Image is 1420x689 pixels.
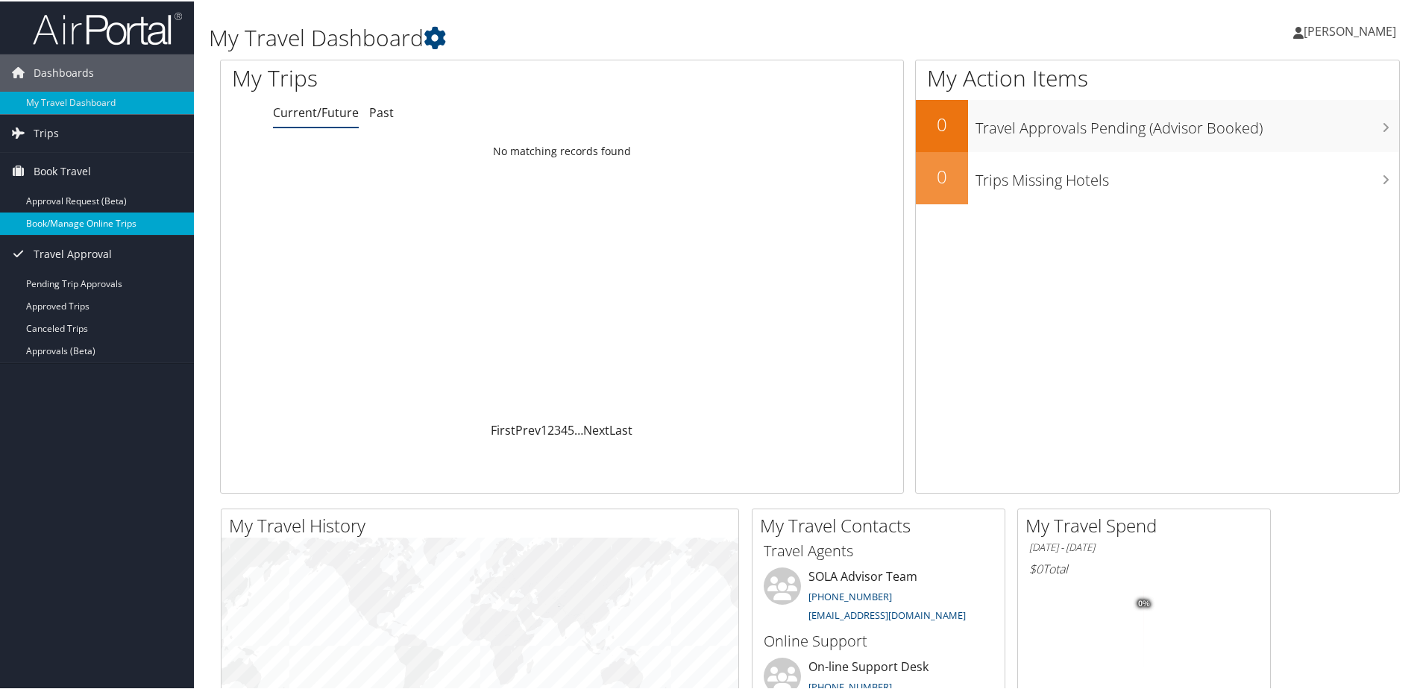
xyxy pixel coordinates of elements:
[574,421,583,437] span: …
[209,21,1011,52] h1: My Travel Dashboard
[916,98,1399,151] a: 0Travel Approvals Pending (Advisor Booked)
[976,109,1399,137] h3: Travel Approvals Pending (Advisor Booked)
[491,421,515,437] a: First
[916,61,1399,92] h1: My Action Items
[609,421,632,437] a: Last
[1304,22,1396,38] span: [PERSON_NAME]
[760,512,1005,537] h2: My Travel Contacts
[808,588,892,602] a: [PHONE_NUMBER]
[369,103,394,119] a: Past
[583,421,609,437] a: Next
[1025,512,1270,537] h2: My Travel Spend
[34,234,112,271] span: Travel Approval
[1138,598,1150,607] tspan: 0%
[34,151,91,189] span: Book Travel
[568,421,574,437] a: 5
[554,421,561,437] a: 3
[1029,559,1043,576] span: $0
[229,512,738,537] h2: My Travel History
[1029,539,1259,553] h6: [DATE] - [DATE]
[916,151,1399,203] a: 0Trips Missing Hotels
[547,421,554,437] a: 2
[916,110,968,136] h2: 0
[273,103,359,119] a: Current/Future
[34,53,94,90] span: Dashboards
[34,113,59,151] span: Trips
[561,421,568,437] a: 4
[541,421,547,437] a: 1
[221,136,903,163] td: No matching records found
[764,629,993,650] h3: Online Support
[916,163,968,188] h2: 0
[232,61,608,92] h1: My Trips
[1293,7,1411,52] a: [PERSON_NAME]
[764,539,993,560] h3: Travel Agents
[976,161,1399,189] h3: Trips Missing Hotels
[808,607,966,620] a: [EMAIL_ADDRESS][DOMAIN_NAME]
[515,421,541,437] a: Prev
[1029,559,1259,576] h6: Total
[756,566,1001,627] li: SOLA Advisor Team
[33,10,182,45] img: airportal-logo.png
